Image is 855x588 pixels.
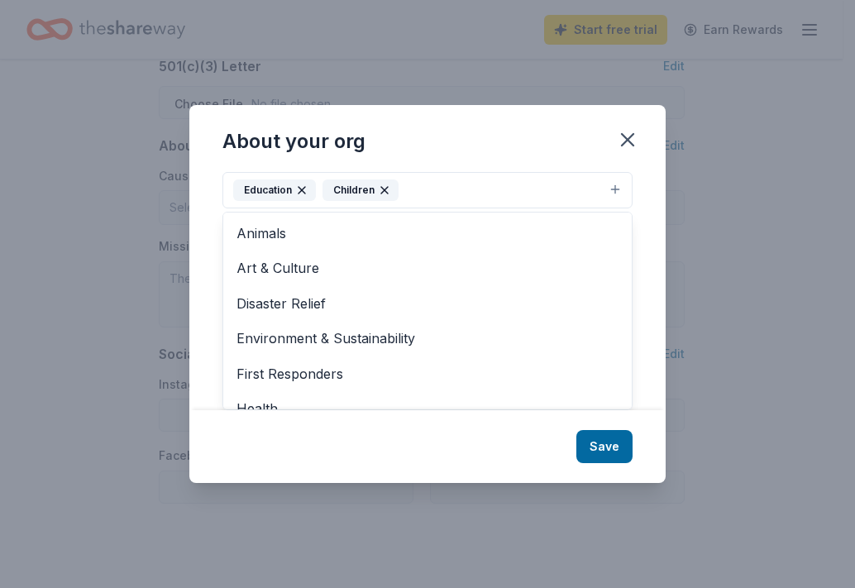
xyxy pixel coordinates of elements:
span: Art & Culture [236,257,619,279]
span: Disaster Relief [236,293,619,314]
div: EducationChildren [222,212,633,410]
span: First Responders [236,363,619,385]
div: Children [322,179,399,201]
span: Animals [236,222,619,244]
span: Environment & Sustainability [236,327,619,349]
span: Health [236,398,619,419]
div: Education [233,179,316,201]
button: EducationChildren [222,172,633,208]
